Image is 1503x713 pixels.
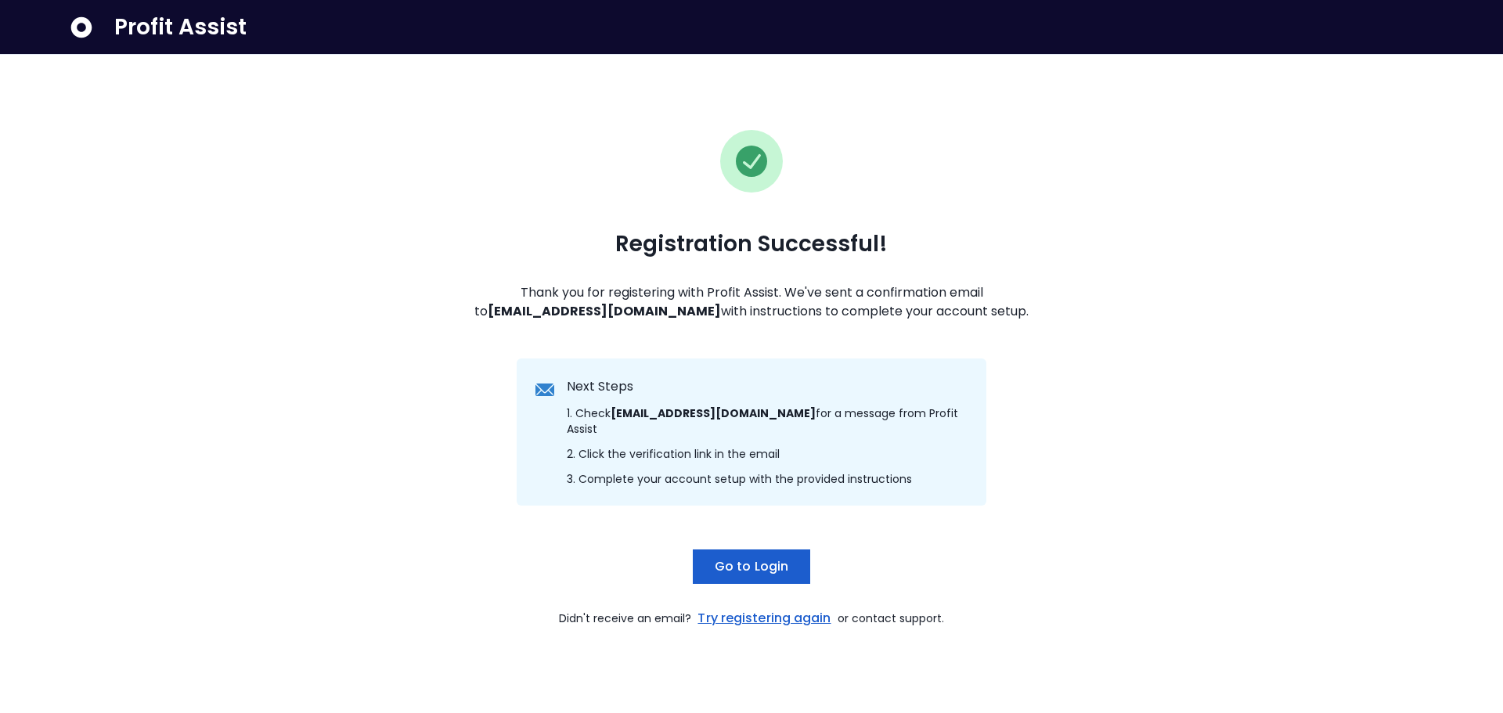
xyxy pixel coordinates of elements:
span: Registration Successful! [615,230,888,258]
a: Try registering again [694,609,834,628]
strong: [EMAIL_ADDRESS][DOMAIN_NAME] [488,302,721,320]
strong: [EMAIL_ADDRESS][DOMAIN_NAME] [611,405,816,421]
span: Thank you for registering with Profit Assist. We've sent a confirmation email to with instruction... [463,283,1040,321]
span: 2. Click the verification link in the email [567,446,780,462]
span: Go to Login [715,557,788,576]
span: 1. Check for a message from Profit Assist [567,405,968,437]
span: Next Steps [567,377,633,396]
span: Profit Assist [114,13,247,41]
span: 3. Complete your account setup with the provided instructions [567,471,912,487]
span: Didn't receive an email? or contact support. [559,609,943,628]
button: Go to Login [693,549,810,584]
